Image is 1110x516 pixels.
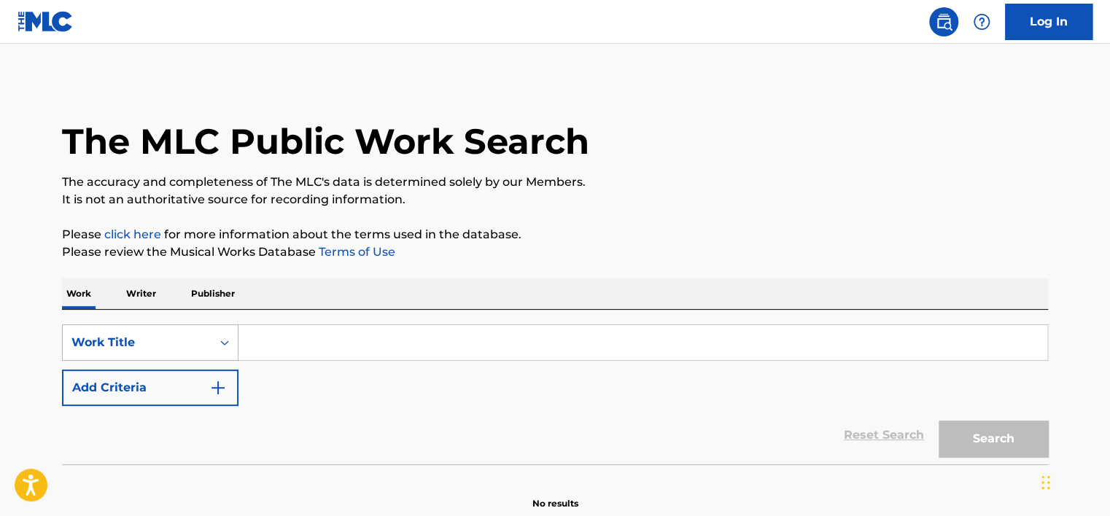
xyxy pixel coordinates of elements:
[62,243,1048,261] p: Please review the Musical Works Database
[1037,446,1110,516] iframe: Chat Widget
[71,334,203,351] div: Work Title
[62,173,1048,191] p: The accuracy and completeness of The MLC's data is determined solely by our Members.
[973,13,990,31] img: help
[62,120,589,163] h1: The MLC Public Work Search
[122,278,160,309] p: Writer
[1041,461,1050,504] div: Drag
[18,11,74,32] img: MLC Logo
[62,226,1048,243] p: Please for more information about the terms used in the database.
[187,278,239,309] p: Publisher
[1005,4,1092,40] a: Log In
[209,379,227,396] img: 9d2ae6d4665cec9f34b9.svg
[62,324,1048,464] form: Search Form
[62,278,96,309] p: Work
[929,7,958,36] a: Public Search
[62,191,1048,208] p: It is not an authoritative source for recording information.
[104,227,161,241] a: click here
[532,480,578,510] p: No results
[967,7,996,36] div: Help
[316,245,395,259] a: Terms of Use
[62,370,238,406] button: Add Criteria
[935,13,952,31] img: search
